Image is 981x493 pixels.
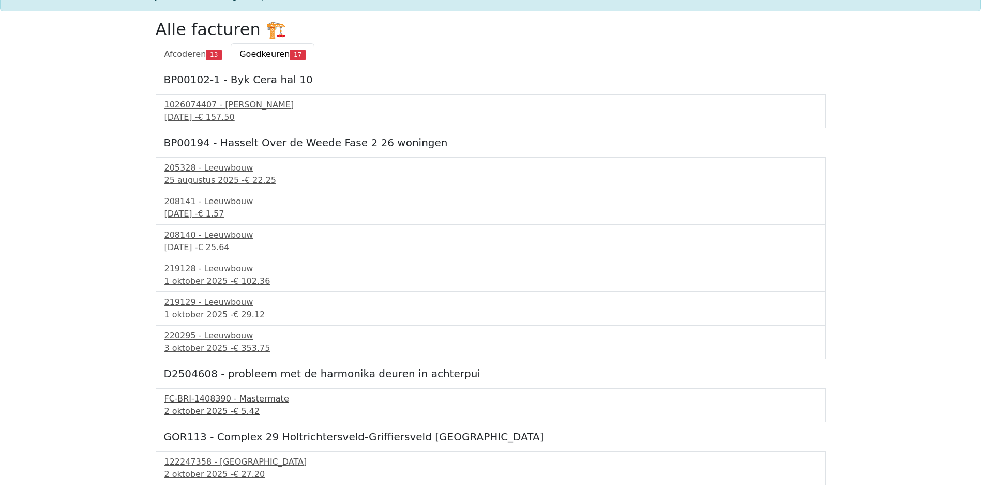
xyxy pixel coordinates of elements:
span: € 353.75 [233,343,270,353]
a: 220295 - Leeuwbouw3 oktober 2025 -€ 353.75 [164,330,817,355]
div: 208140 - Leeuwbouw [164,229,817,241]
span: € 22.25 [245,175,276,185]
div: [DATE] - [164,241,817,254]
div: 2 oktober 2025 - [164,405,817,418]
span: 13 [206,50,222,60]
span: € 5.42 [233,406,260,416]
div: 2 oktober 2025 - [164,468,817,481]
h5: BP00102-1 - Byk Cera hal 10 [164,73,818,86]
a: 208141 - Leeuwbouw[DATE] -€ 1.57 [164,195,817,220]
span: € 29.12 [233,310,265,319]
a: 219128 - Leeuwbouw1 oktober 2025 -€ 102.36 [164,263,817,287]
a: Goedkeuren17 [231,43,314,65]
span: € 102.36 [233,276,270,286]
div: 1 oktober 2025 - [164,309,817,321]
a: Afcoderen13 [156,43,231,65]
h2: Alle facturen 🏗️ [156,20,826,39]
div: 220295 - Leeuwbouw [164,330,817,342]
span: Afcoderen [164,49,206,59]
a: FC-BRI-1408390 - Mastermate2 oktober 2025 -€ 5.42 [164,393,817,418]
span: € 25.64 [198,242,229,252]
div: 205328 - Leeuwbouw [164,162,817,174]
div: 208141 - Leeuwbouw [164,195,817,208]
h5: BP00194 - Hasselt Over de Weede Fase 2 26 woningen [164,136,818,149]
div: 219129 - Leeuwbouw [164,296,817,309]
div: 219128 - Leeuwbouw [164,263,817,275]
span: Goedkeuren [239,49,290,59]
a: 122247358 - [GEOGRAPHIC_DATA]2 oktober 2025 -€ 27.20 [164,456,817,481]
div: [DATE] - [164,111,817,124]
div: [DATE] - [164,208,817,220]
span: 17 [290,50,306,60]
div: 122247358 - [GEOGRAPHIC_DATA] [164,456,817,468]
a: 208140 - Leeuwbouw[DATE] -€ 25.64 [164,229,817,254]
div: 1 oktober 2025 - [164,275,817,287]
div: 25 augustus 2025 - [164,174,817,187]
a: 219129 - Leeuwbouw1 oktober 2025 -€ 29.12 [164,296,817,321]
span: € 1.57 [198,209,224,219]
h5: GOR113 - Complex 29 Holtrichtersveld-Griffiersveld [GEOGRAPHIC_DATA] [164,430,818,443]
div: FC-BRI-1408390 - Mastermate [164,393,817,405]
div: 1026074407 - [PERSON_NAME] [164,99,817,111]
span: € 157.50 [198,112,234,122]
div: 3 oktober 2025 - [164,342,817,355]
h5: D2504608 - probleem met de harmonika deuren in achterpui [164,367,818,380]
a: 205328 - Leeuwbouw25 augustus 2025 -€ 22.25 [164,162,817,187]
span: € 27.20 [233,469,265,479]
a: 1026074407 - [PERSON_NAME][DATE] -€ 157.50 [164,99,817,124]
